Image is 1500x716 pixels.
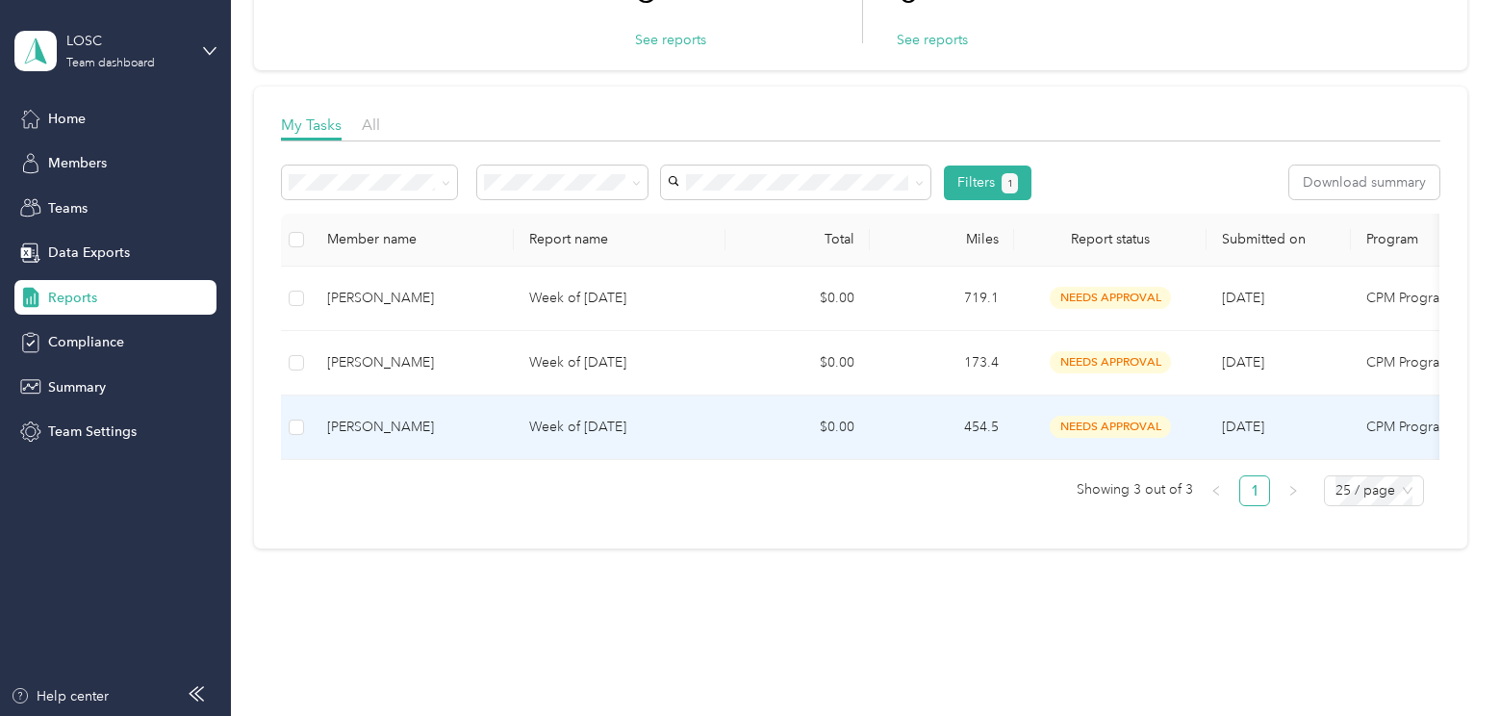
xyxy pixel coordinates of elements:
span: Reports [48,288,97,308]
li: 1 [1239,475,1270,506]
td: 173.4 [870,331,1014,396]
div: Total [741,231,854,247]
li: Previous Page [1201,475,1232,506]
span: Teams [48,198,88,218]
span: right [1287,485,1299,497]
td: 454.5 [870,396,1014,460]
button: See reports [897,30,968,50]
p: Week of [DATE] [529,417,710,438]
span: Report status [1030,231,1191,247]
div: [PERSON_NAME] [327,417,498,438]
span: [DATE] [1222,419,1264,435]
iframe: Everlance-gr Chat Button Frame [1392,608,1500,716]
span: [DATE] [1222,354,1264,371]
button: right [1278,475,1309,506]
td: 719.1 [870,267,1014,331]
th: Submitted on [1207,214,1351,267]
span: 25 / page [1335,476,1412,505]
button: Download summary [1289,166,1439,199]
p: Week of [DATE] [529,288,710,309]
div: LOSC [66,31,187,51]
span: Compliance [48,332,124,352]
span: needs approval [1050,287,1171,309]
a: 1 [1240,476,1269,505]
span: 1 [1007,175,1013,192]
li: Next Page [1278,475,1309,506]
span: needs approval [1050,351,1171,373]
div: Team dashboard [66,58,155,69]
span: Showing 3 out of 3 [1077,475,1193,504]
span: left [1210,485,1222,497]
td: $0.00 [725,396,870,460]
button: left [1201,475,1232,506]
span: All [362,115,380,134]
span: needs approval [1050,416,1171,438]
div: Member name [327,231,498,247]
td: $0.00 [725,331,870,396]
div: Page Size [1324,475,1424,506]
span: [DATE] [1222,290,1264,306]
span: Members [48,153,107,173]
span: Home [48,109,86,129]
div: [PERSON_NAME] [327,352,498,373]
span: Data Exports [48,243,130,263]
td: $0.00 [725,267,870,331]
button: Filters1 [944,166,1031,200]
th: Report name [514,214,725,267]
span: Summary [48,377,106,397]
span: Team Settings [48,422,137,442]
div: Miles [885,231,999,247]
button: Help center [11,686,109,706]
button: See reports [635,30,706,50]
p: Week of [DATE] [529,352,710,373]
div: [PERSON_NAME] [327,288,498,309]
th: Member name [312,214,514,267]
span: My Tasks [281,115,342,134]
button: 1 [1002,173,1018,193]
